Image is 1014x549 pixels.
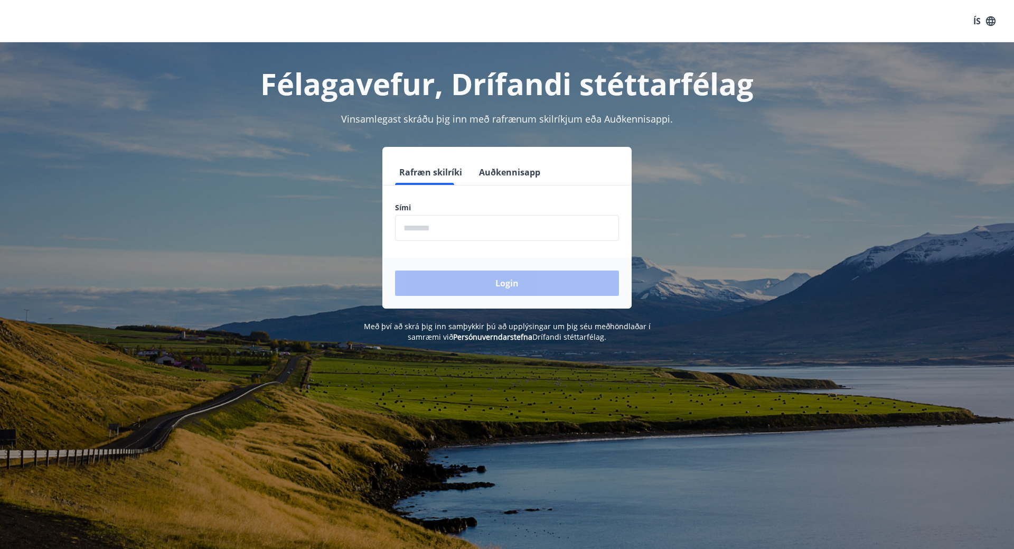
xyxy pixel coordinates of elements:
[364,321,651,342] span: Með því að skrá þig inn samþykkir þú að upplýsingar um þig séu meðhöndlaðar í samræmi við Drífand...
[475,160,544,185] button: Auðkennisapp
[139,63,875,104] h1: Félagavefur, Drífandi stéttarfélag
[453,332,532,342] a: Persónuverndarstefna
[968,12,1001,31] button: ÍS
[395,202,619,213] label: Sími
[395,160,466,185] button: Rafræn skilríki
[341,113,673,125] span: Vinsamlegast skráðu þig inn með rafrænum skilríkjum eða Auðkennisappi.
